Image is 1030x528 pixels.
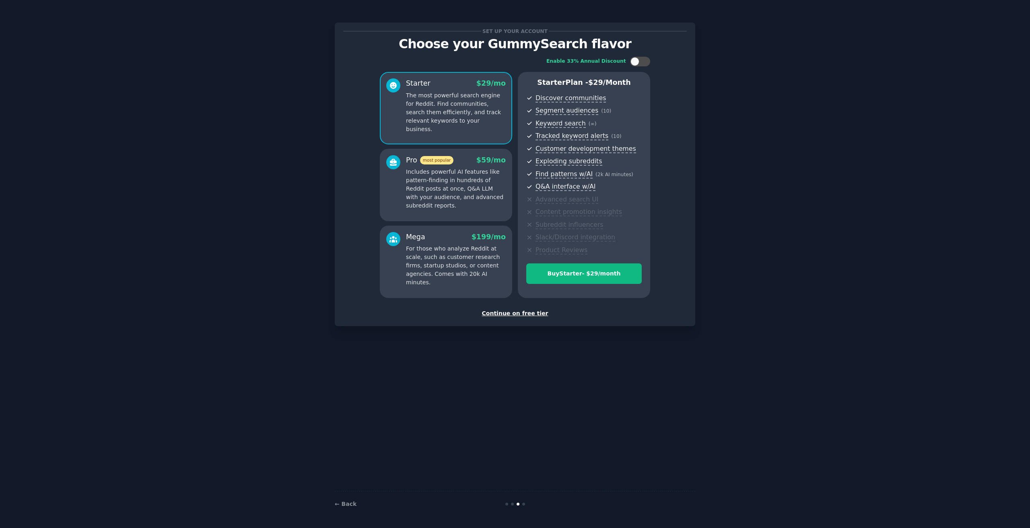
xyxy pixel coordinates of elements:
[526,263,642,284] button: BuyStarter- $29/month
[406,232,425,242] div: Mega
[536,94,606,103] span: Discover communities
[406,244,506,287] p: For those who analyze Reddit at scale, such as customer research firms, startup studios, or conte...
[406,78,431,88] div: Starter
[406,91,506,134] p: The most powerful search engine for Reddit. Find communities, search them efficiently, and track ...
[481,27,549,35] span: Set up your account
[343,309,687,318] div: Continue on free tier
[611,134,621,139] span: ( 10 )
[536,119,586,128] span: Keyword search
[536,221,603,229] span: Subreddit influencers
[546,58,626,65] div: Enable 33% Annual Discount
[536,145,636,153] span: Customer development themes
[472,233,506,241] span: $ 199 /mo
[406,168,506,210] p: Includes powerful AI features like pattern-finding in hundreds of Reddit posts at once, Q&A LLM w...
[601,108,611,114] span: ( 10 )
[536,157,602,166] span: Exploding subreddits
[343,37,687,51] p: Choose your GummySearch flavor
[476,156,506,164] span: $ 59 /mo
[536,208,622,216] span: Content promotion insights
[406,155,453,165] div: Pro
[588,78,631,86] span: $ 29 /month
[536,246,587,255] span: Product Reviews
[536,107,598,115] span: Segment audiences
[536,170,593,179] span: Find patterns w/AI
[420,156,454,164] span: most popular
[335,501,356,507] a: ← Back
[595,172,633,177] span: ( 2k AI minutes )
[476,79,506,87] span: $ 29 /mo
[589,121,597,127] span: ( ∞ )
[536,233,615,242] span: Slack/Discord integration
[526,78,642,88] p: Starter Plan -
[536,195,598,204] span: Advanced search UI
[536,132,608,140] span: Tracked keyword alerts
[527,269,641,278] div: Buy Starter - $ 29 /month
[536,183,595,191] span: Q&A interface w/AI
